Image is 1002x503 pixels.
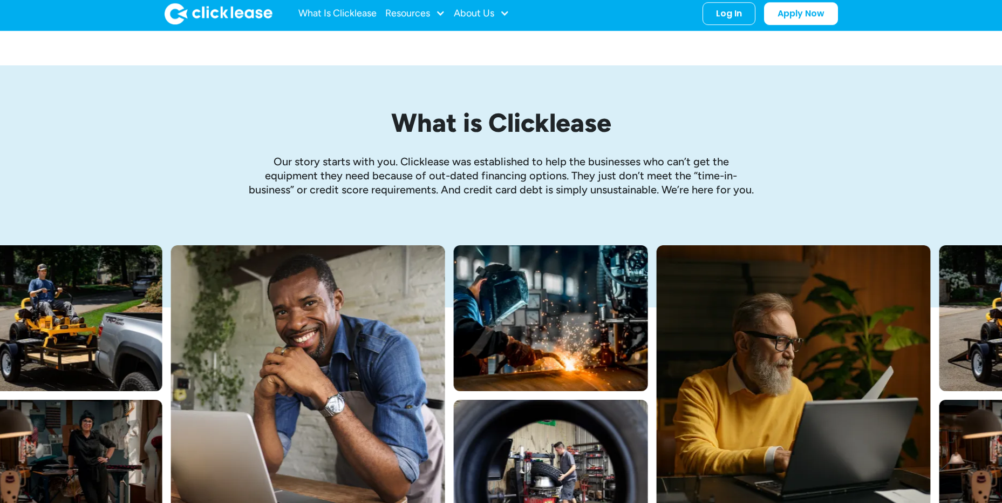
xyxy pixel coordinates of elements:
[454,245,648,391] img: A welder in a large mask working on a large pipe
[248,109,755,137] h1: What is Clicklease
[764,2,838,25] a: Apply Now
[165,3,272,24] a: home
[385,3,445,24] div: Resources
[454,3,509,24] div: About Us
[298,3,377,24] a: What Is Clicklease
[716,8,742,19] div: Log In
[248,155,755,197] p: Our story starts with you. Clicklease was established to help the businesses who can’t get the eq...
[165,3,272,24] img: Clicklease logo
